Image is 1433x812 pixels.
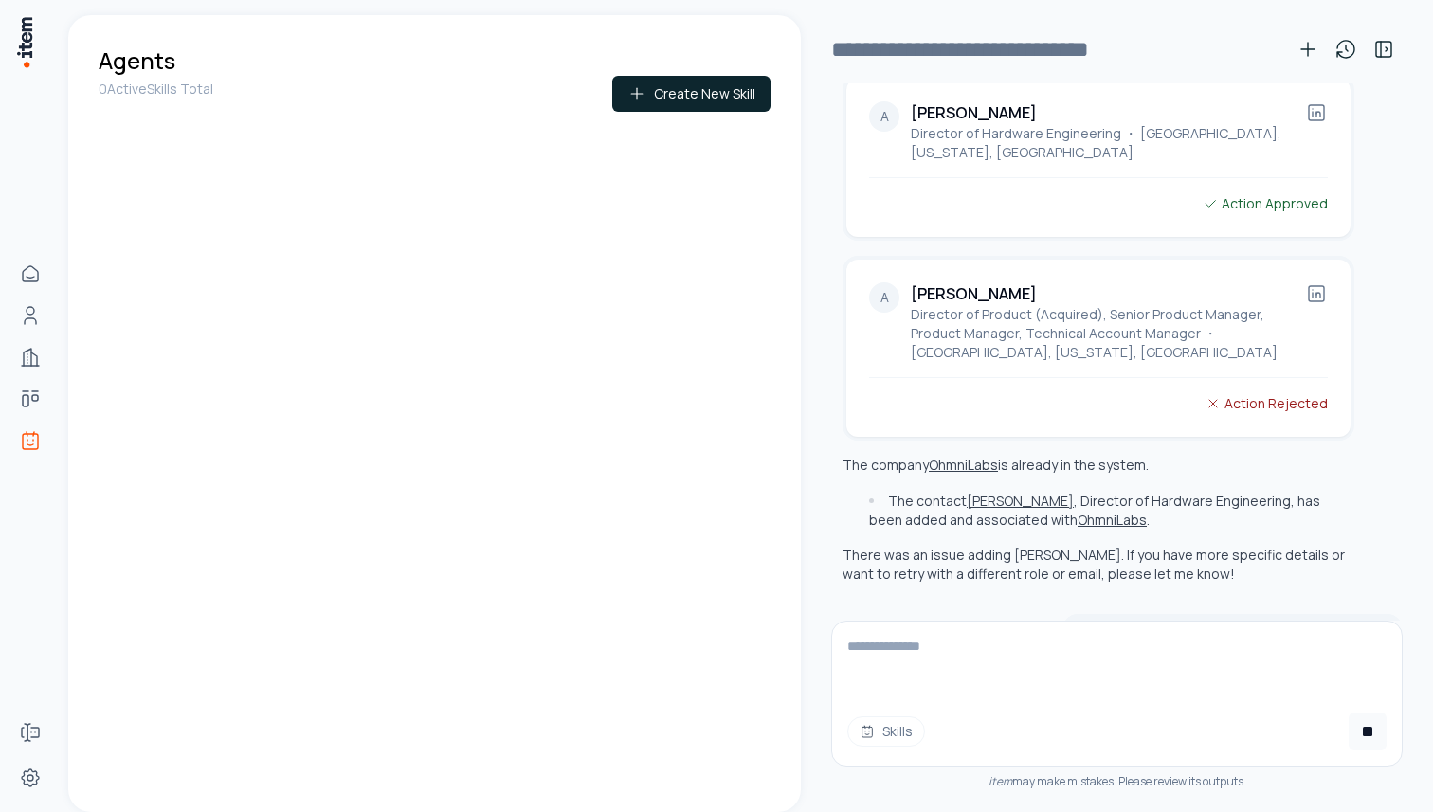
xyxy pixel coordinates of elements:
[11,713,49,751] a: Forms
[911,101,1037,124] h2: [PERSON_NAME]
[869,282,899,313] div: A
[11,422,49,460] a: Agents
[911,282,1037,305] h2: [PERSON_NAME]
[882,722,913,741] span: Skills
[1349,713,1387,750] button: Cancel
[1206,393,1328,414] div: Action Rejected
[911,124,1305,162] p: Director of Hardware Engineering ・ [GEOGRAPHIC_DATA], [US_STATE], [GEOGRAPHIC_DATA]
[1203,193,1328,214] div: Action Approved
[1078,511,1147,530] button: OhmniLabs
[11,338,49,376] a: Companies
[99,45,175,76] h1: Agents
[1289,30,1327,68] button: New conversation
[11,297,49,334] a: Contacts
[11,380,49,418] a: deals
[911,305,1305,362] p: Director of Product (Acquired), Senior Product Manager, Product Manager, Technical Account Manage...
[989,773,1012,789] i: item
[843,456,1149,474] p: The company is already in the system.
[15,15,34,69] img: Item Brain Logo
[843,546,1354,584] p: There was an issue adding [PERSON_NAME]. If you have more specific details or want to retry with ...
[1365,30,1403,68] button: Toggle sidebar
[1327,30,1365,68] button: View history
[99,80,213,99] p: 0 Active Skills Total
[11,255,49,293] a: Home
[831,774,1403,789] div: may make mistakes. Please review its outputs.
[847,716,925,747] button: Skills
[11,759,49,797] a: Settings
[967,492,1074,511] button: [PERSON_NAME]
[864,492,1354,530] li: The contact , Director of Hardware Engineering, has been added and associated with .
[612,76,771,112] button: Create New Skill
[869,101,899,132] div: A
[929,456,998,475] button: OhmniLabs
